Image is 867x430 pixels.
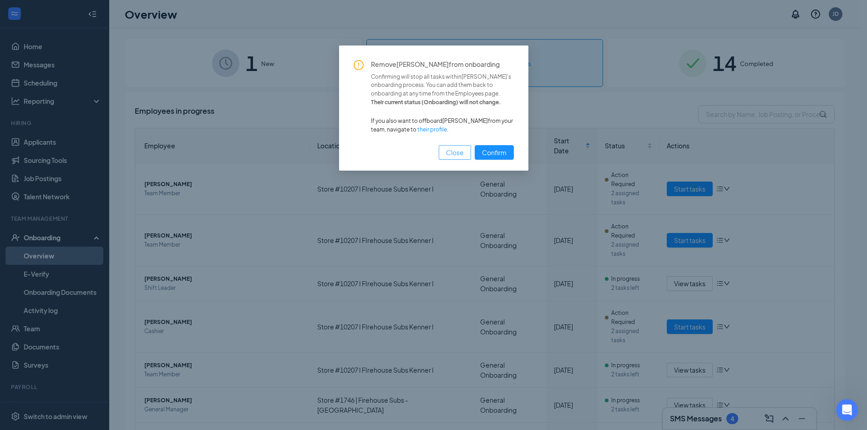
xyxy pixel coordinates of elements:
[439,145,471,160] button: Close
[371,117,514,134] span: If you also want to offboard [PERSON_NAME] from your team, navigate to .
[836,399,858,421] iframe: Intercom live chat
[371,60,514,69] span: Remove [PERSON_NAME] from onboarding
[446,147,464,157] span: Close
[371,73,514,99] span: Confirming will stop all tasks within [PERSON_NAME] 's onboarding process. You can add them back ...
[482,147,507,157] span: Confirm
[417,126,447,133] a: their profile
[475,145,514,160] button: Confirm
[371,98,514,107] span: Their current status ( Onboarding ) will not change.
[354,60,364,70] span: exclamation-circle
